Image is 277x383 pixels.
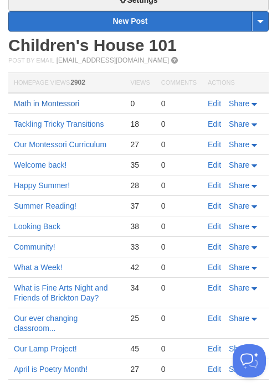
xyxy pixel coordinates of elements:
[208,161,221,169] a: Edit
[130,160,150,170] div: 35
[14,181,70,190] a: Happy Summer!
[229,161,249,169] span: Share
[161,283,197,293] div: 0
[208,120,221,128] a: Edit
[14,140,106,149] a: Our Montessori Curriculum
[233,344,266,377] iframe: Help Scout Beacon - Open
[130,139,150,149] div: 27
[208,242,221,251] a: Edit
[14,222,60,231] a: Looking Back
[208,99,221,108] a: Edit
[130,364,150,374] div: 27
[229,140,249,149] span: Share
[161,180,197,190] div: 0
[161,160,197,170] div: 0
[229,263,249,272] span: Share
[161,221,197,231] div: 0
[208,263,221,272] a: Edit
[130,242,150,252] div: 33
[229,314,249,323] span: Share
[161,201,197,211] div: 0
[130,221,150,231] div: 38
[208,344,221,353] a: Edit
[14,120,104,128] a: Tackling Tricky Transitions
[14,365,88,374] a: April is Poetry Month!
[161,119,197,129] div: 0
[14,201,76,210] a: Summer Reading!
[208,140,221,149] a: Edit
[130,119,150,129] div: 18
[229,344,249,353] span: Share
[229,120,249,128] span: Share
[8,73,125,93] th: Homepage Views
[57,56,169,64] a: [EMAIL_ADDRESS][DOMAIN_NAME]
[130,262,150,272] div: 42
[14,99,79,108] a: Math in Montessori
[14,314,78,333] a: Our ever changing classroom...
[130,283,150,293] div: 34
[125,73,155,93] th: Views
[14,344,77,353] a: Our Lamp Project!
[8,57,54,64] span: Post by Email
[8,36,177,54] a: Children's House 101
[161,344,197,354] div: 0
[208,222,221,231] a: Edit
[14,263,63,272] a: What a Week!
[229,222,249,231] span: Share
[130,344,150,354] div: 45
[161,364,197,374] div: 0
[14,242,55,251] a: Community!
[229,99,249,108] span: Share
[130,201,150,211] div: 37
[208,181,221,190] a: Edit
[156,73,202,93] th: Comments
[9,12,268,31] a: New Post
[208,201,221,210] a: Edit
[130,313,150,323] div: 25
[229,365,249,374] span: Share
[229,181,249,190] span: Share
[229,242,249,251] span: Share
[208,283,221,292] a: Edit
[14,161,66,169] a: Welcome back!
[14,283,108,302] a: What is Fine Arts Night and Friends of Brickton Day?
[202,73,269,93] th: Actions
[229,201,249,210] span: Share
[130,99,150,108] div: 0
[161,139,197,149] div: 0
[161,313,197,323] div: 0
[161,262,197,272] div: 0
[208,314,221,323] a: Edit
[70,79,85,86] span: 2902
[229,283,249,292] span: Share
[208,365,221,374] a: Edit
[130,180,150,190] div: 28
[161,242,197,252] div: 0
[161,99,197,108] div: 0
